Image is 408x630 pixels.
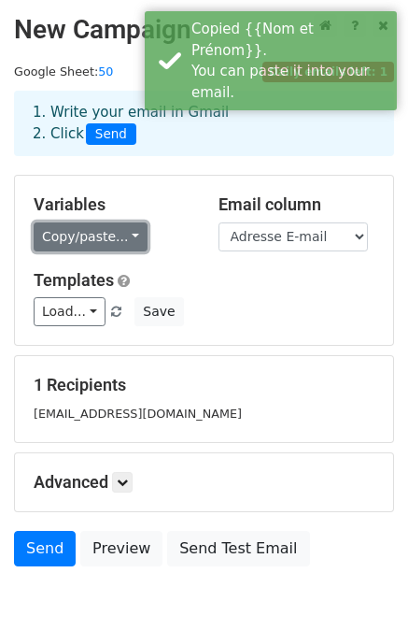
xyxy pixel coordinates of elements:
[19,102,389,145] div: 1. Write your email in Gmail 2. Click
[34,375,374,395] h5: 1 Recipients
[191,19,389,103] div: Copied {{Nom et Prénom}}. You can paste it into your email.
[34,407,242,421] small: [EMAIL_ADDRESS][DOMAIN_NAME]
[315,540,408,630] iframe: Chat Widget
[34,472,374,493] h5: Advanced
[34,222,148,251] a: Copy/paste...
[14,14,394,46] h2: New Campaign
[14,64,113,79] small: Google Sheet:
[315,540,408,630] div: Widget de chat
[34,270,114,290] a: Templates
[98,64,113,79] a: 50
[134,297,183,326] button: Save
[14,531,76,566] a: Send
[80,531,162,566] a: Preview
[167,531,309,566] a: Send Test Email
[218,194,375,215] h5: Email column
[34,297,106,326] a: Load...
[34,194,190,215] h5: Variables
[86,123,136,146] span: Send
